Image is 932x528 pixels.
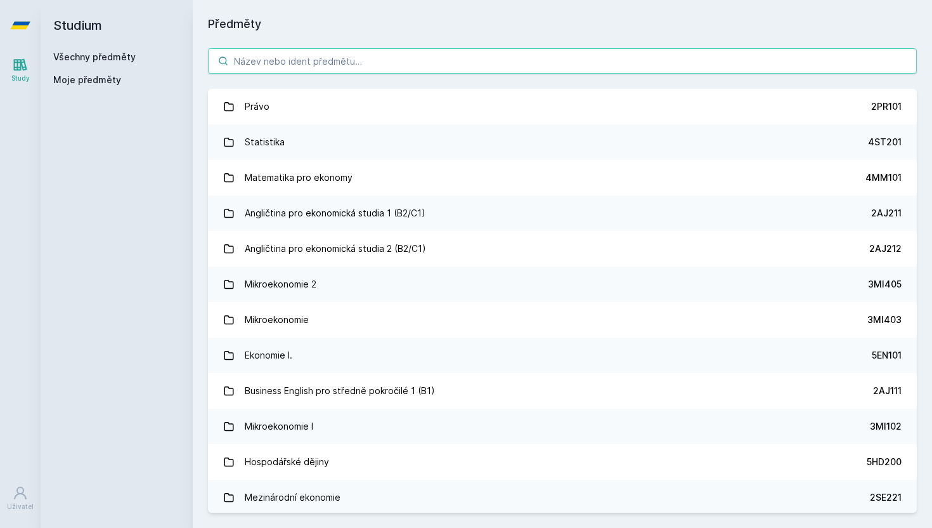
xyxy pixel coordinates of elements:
div: Mikroekonomie I [245,414,313,439]
div: 3MI405 [868,278,902,291]
a: Mikroekonomie I 3MI102 [208,409,917,444]
div: 3MI102 [870,420,902,433]
a: Matematika pro ekonomy 4MM101 [208,160,917,195]
div: Ekonomie I. [245,343,292,368]
div: 2AJ211 [871,207,902,220]
div: Mezinárodní ekonomie [245,485,340,510]
input: Název nebo ident předmětu… [208,48,917,74]
div: Právo [245,94,269,119]
a: Uživatel [3,479,38,518]
div: Angličtina pro ekonomická studia 1 (B2/C1) [245,201,425,226]
div: 2AJ212 [869,242,902,255]
a: Study [3,51,38,89]
a: Všechny předměty [53,51,136,62]
div: 4ST201 [868,136,902,148]
a: Angličtina pro ekonomická studia 1 (B2/C1) 2AJ211 [208,195,917,231]
div: 2AJ111 [873,385,902,397]
div: Mikroekonomie 2 [245,272,316,297]
a: Mikroekonomie 3MI403 [208,302,917,338]
a: Statistika 4ST201 [208,124,917,160]
a: Mikroekonomie 2 3MI405 [208,267,917,302]
span: Moje předměty [53,74,121,86]
div: 4MM101 [865,171,902,184]
div: Uživatel [7,502,34,511]
div: Statistika [245,129,285,155]
a: Business English pro středně pokročilé 1 (B1) 2AJ111 [208,373,917,409]
div: Mikroekonomie [245,307,309,333]
div: 3MI403 [867,313,902,326]
a: Hospodářské dějiny 5HD200 [208,444,917,480]
a: Angličtina pro ekonomická studia 2 (B2/C1) 2AJ212 [208,231,917,267]
div: Hospodářské dějiny [245,449,329,475]
div: 2SE221 [870,491,902,504]
div: Matematika pro ekonomy [245,165,353,190]
div: Study [11,74,30,83]
a: Právo 2PR101 [208,89,917,124]
div: Angličtina pro ekonomická studia 2 (B2/C1) [245,236,426,261]
h1: Předměty [208,15,917,33]
a: Ekonomie I. 5EN101 [208,338,917,373]
div: 5HD200 [867,456,902,468]
div: 2PR101 [871,100,902,113]
div: 5EN101 [872,349,902,362]
div: Business English pro středně pokročilé 1 (B1) [245,378,435,404]
a: Mezinárodní ekonomie 2SE221 [208,480,917,515]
